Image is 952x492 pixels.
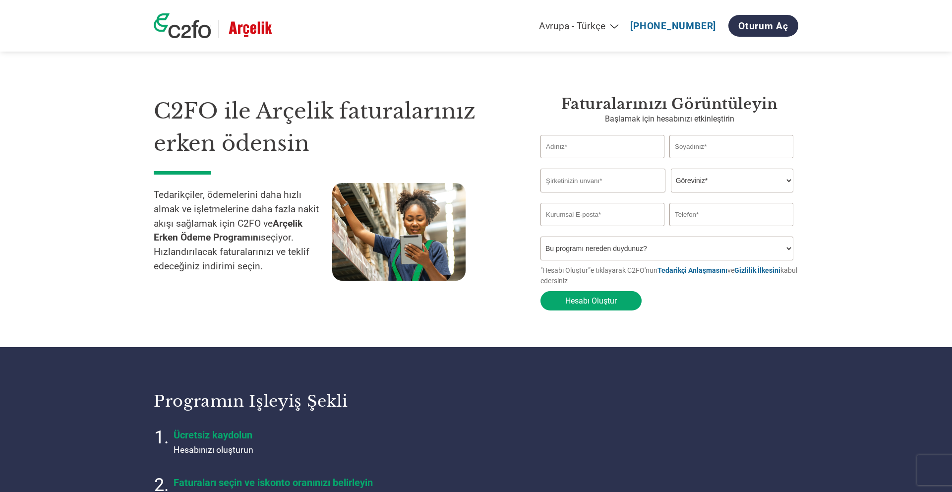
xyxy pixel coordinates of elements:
[154,95,511,159] h1: C2FO ile Arçelik faturalarınız erken ödensin
[332,183,466,281] img: supply chain worker
[540,265,798,286] p: "Hesabı Oluştur”e tıklayarak C2FO'nun ve kabul edersiniz
[540,227,664,233] div: Inavlid Email Address
[540,169,665,192] input: Şirketinizin unvanı*
[174,477,421,489] h4: Faturaları seçin ve iskonto oranınızı belirleyin
[174,429,421,441] h4: Ücretsiz kaydolun
[174,443,421,456] p: Hesabınızı oluşturun
[540,203,664,226] input: Invalid Email format
[540,193,793,199] div: Invalid company name or company name is too long
[540,159,664,165] div: Invalid first name or first name is too long
[154,188,332,274] p: Tedarikçiler, ödemelerini daha hızlı almak ve işletmelerine daha fazla nakit akışı sağlamak için ...
[630,20,716,32] a: ​[PHONE_NUMBER]
[154,13,211,38] img: c2fo logo
[669,203,793,226] input: Telefon*
[227,20,274,38] img: Arçelik
[540,135,664,158] input: Adınız*
[734,266,780,274] a: Gizlilik İlkesini
[669,135,793,158] input: Soyadınız*
[669,227,793,233] div: Inavlid Phone Number
[728,15,798,37] a: Oturum Aç
[540,291,642,310] button: Hesabı Oluştur
[657,266,727,274] a: Tedarikçi Anlaşmasını
[154,391,464,411] h3: Programın işleyiş şekli
[671,169,793,192] select: Title/Role
[540,95,798,113] h3: Faturalarınızı görüntüleyin
[540,113,798,125] p: Başlamak için hesabınızı etkinleştirin
[669,159,793,165] div: Invalid last name or last name is too long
